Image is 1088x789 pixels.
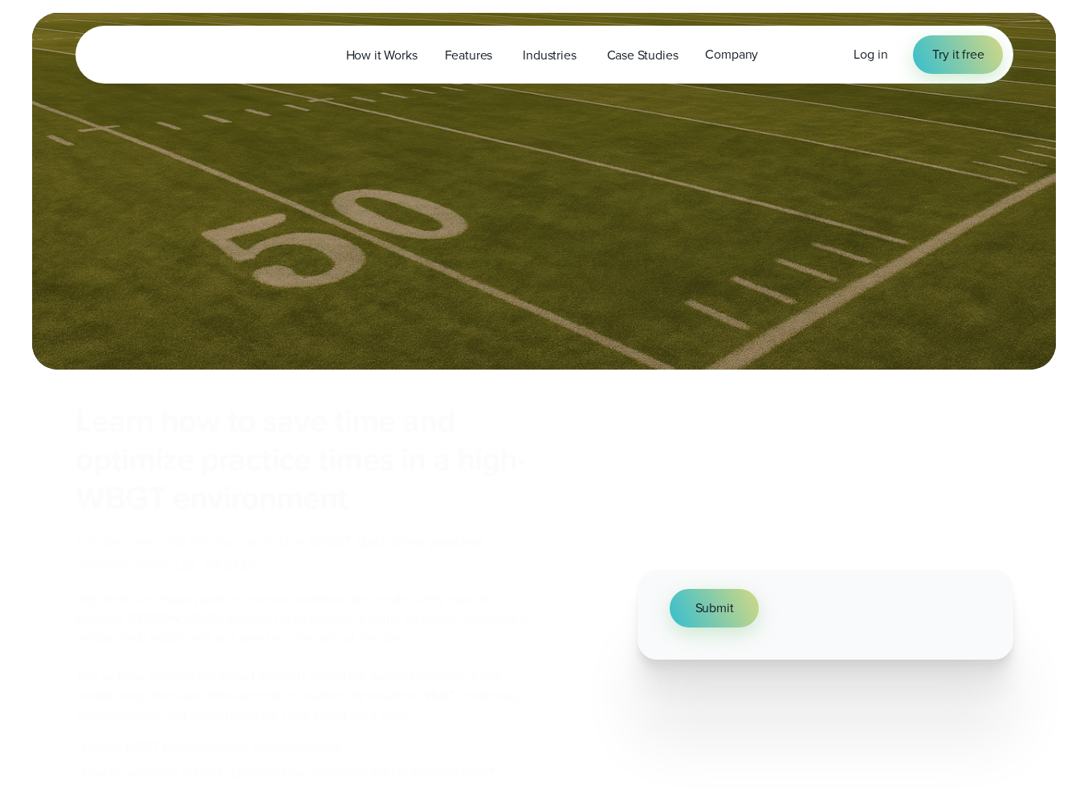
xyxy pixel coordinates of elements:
[607,46,678,65] span: Case Studies
[523,46,576,65] span: Industries
[670,589,760,628] button: Submit
[913,35,1003,74] a: Try it free
[695,599,734,618] span: Submit
[854,45,887,64] a: Log in
[705,45,758,64] span: Company
[445,46,493,65] span: Features
[593,39,692,72] a: Case Studies
[332,39,431,72] a: How it Works
[932,45,984,64] span: Try it free
[346,46,418,65] span: How it Works
[854,45,887,63] span: Log in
